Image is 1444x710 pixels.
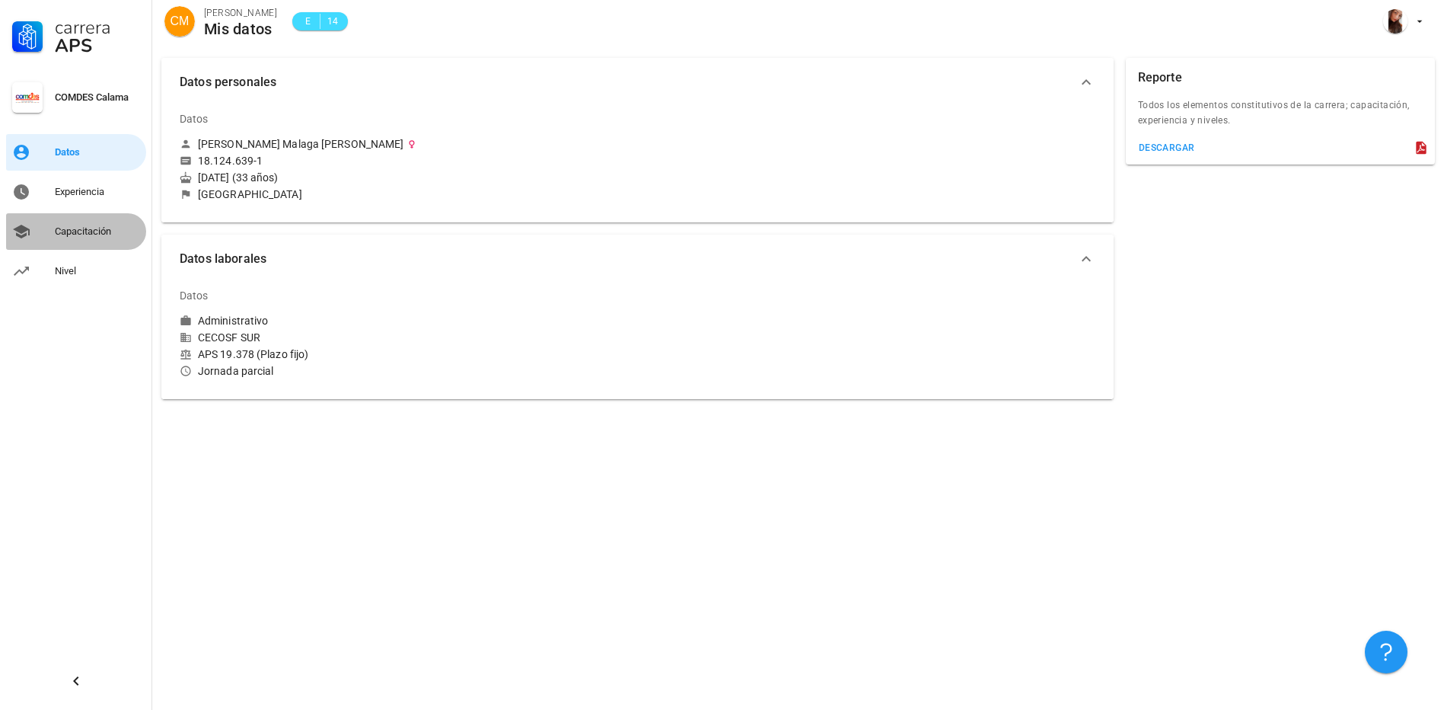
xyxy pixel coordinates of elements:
button: Datos laborales [161,235,1114,283]
div: [PERSON_NAME] [204,5,277,21]
div: APS [55,37,140,55]
div: descargar [1138,142,1195,153]
span: Datos laborales [180,248,1077,270]
span: CM [171,6,190,37]
span: E [301,14,314,29]
div: CECOSF SUR [180,331,631,344]
div: Nivel [55,265,140,277]
div: avatar [164,6,195,37]
span: 14 [327,14,339,29]
div: Jornada parcial [180,364,631,378]
div: Datos [180,101,209,137]
div: Carrera [55,18,140,37]
div: APS 19.378 (Plazo fijo) [180,347,631,361]
div: Datos [55,146,140,158]
div: [GEOGRAPHIC_DATA] [198,187,302,201]
a: Capacitación [6,213,146,250]
div: Experiencia [55,186,140,198]
div: Datos [180,277,209,314]
div: [DATE] (33 años) [180,171,631,184]
div: Capacitación [55,225,140,238]
div: avatar [1383,9,1407,34]
a: Experiencia [6,174,146,210]
div: Administrativo [198,314,268,328]
div: [PERSON_NAME] Malaga [PERSON_NAME] [198,137,403,151]
a: Nivel [6,253,146,289]
div: 18.124.639-1 [198,154,263,168]
div: Todos los elementos constitutivos de la carrera; capacitación, experiencia y niveles. [1126,98,1435,137]
button: descargar [1132,137,1201,158]
div: COMDES Calama [55,91,140,104]
div: Reporte [1138,58,1182,98]
button: Datos personales [161,58,1114,107]
span: Datos personales [180,72,1077,93]
a: Datos [6,134,146,171]
div: Mis datos [204,21,277,37]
